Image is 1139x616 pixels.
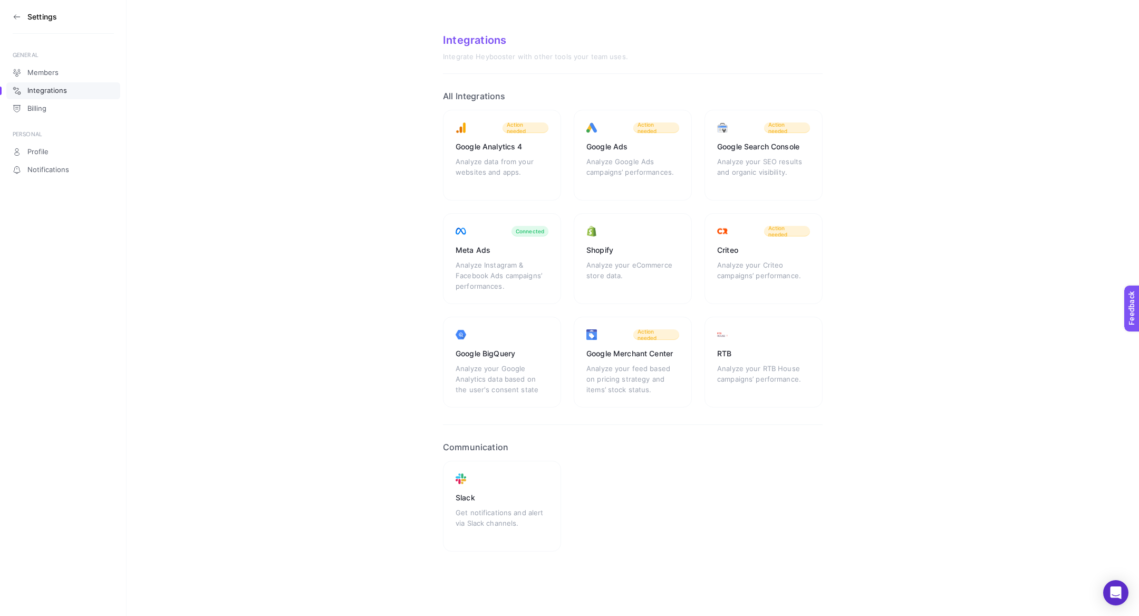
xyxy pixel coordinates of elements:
div: Shopify [586,245,679,255]
div: Analyze Google Ads campaigns’ performances. [586,156,679,188]
div: Analyze your SEO results and organic visibility. [717,156,810,188]
div: Integrate Heybooster with other tools your team uses. [443,53,823,61]
span: Feedback [6,3,40,12]
h2: Communication [443,442,823,452]
div: Analyze data from your websites and apps. [456,156,548,188]
div: Google Ads [586,141,679,152]
a: Notifications [6,162,120,178]
div: PERSONAL [13,130,114,138]
span: Action needed [507,121,544,134]
a: Members [6,64,120,81]
a: Integrations [6,82,120,99]
div: Integrations [443,34,823,46]
div: Analyze Instagram & Facebook Ads campaigns’ performances. [456,260,548,291]
a: Profile [6,144,120,160]
div: Get notifications and alert via Slack channels. [456,507,548,539]
div: Google Merchant Center [586,348,679,359]
div: GENERAL [13,51,114,59]
div: Google BigQuery [456,348,548,359]
h3: Settings [27,13,57,21]
span: Notifications [27,166,69,174]
div: Analyze your Google Analytics data based on the user's consent state [456,363,548,395]
span: Billing [27,105,46,113]
div: Analyze your feed based on pricing strategy and items’ stock status. [586,363,679,395]
span: Integrations [27,87,67,95]
div: Open Intercom Messenger [1103,580,1128,605]
a: Billing [6,100,120,117]
div: Slack [456,492,548,503]
span: Members [27,69,59,77]
div: Connected [516,228,544,234]
span: Action needed [638,121,675,134]
div: Meta Ads [456,245,548,255]
div: Analyze your RTB House campaigns’ performance. [717,363,810,395]
h2: All Integrations [443,91,823,101]
div: Google Search Console [717,141,810,152]
div: Analyze your Criteo campaigns’ performance. [717,260,810,291]
div: RTB [717,348,810,359]
div: Criteo [717,245,810,255]
span: Action needed [638,328,675,341]
div: Google Analytics 4 [456,141,548,152]
span: Action needed [768,225,806,238]
span: Profile [27,148,49,156]
div: Analyze your eCommerce store data. [586,260,679,291]
span: Action needed [768,121,806,134]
